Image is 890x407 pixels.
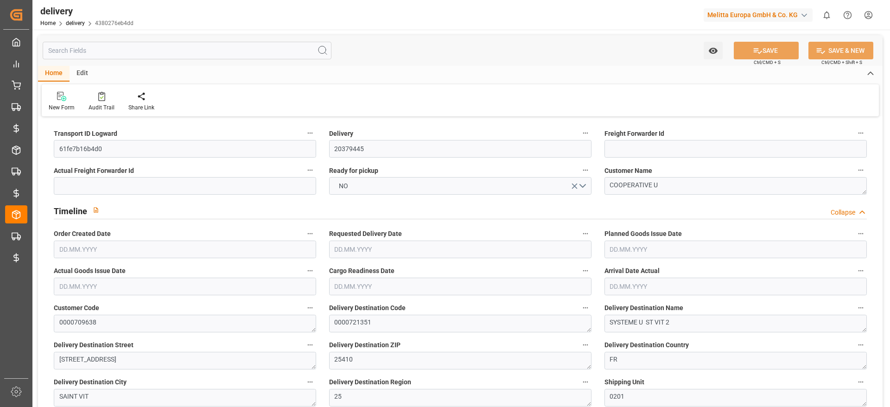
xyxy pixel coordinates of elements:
[329,340,400,350] span: Delivery Destination ZIP
[329,241,591,258] input: DD.MM.YYYY
[855,164,867,176] button: Customer Name
[329,315,591,332] textarea: 0000721351
[855,302,867,314] button: Delivery Destination Name
[329,303,406,313] span: Delivery Destination Code
[304,339,316,351] button: Delivery Destination Street
[54,389,316,407] textarea: SAINT VIT
[855,228,867,240] button: Planned Goods Issue Date
[604,389,867,407] textarea: 0201
[604,315,867,332] textarea: SYSTEME U ST VIT 2
[49,103,75,112] div: New Form
[604,352,867,369] textarea: FR
[837,5,858,25] button: Help Center
[329,129,353,139] span: Delivery
[54,241,316,258] input: DD.MM.YYYY
[816,5,837,25] button: show 0 new notifications
[304,302,316,314] button: Customer Code
[54,266,126,276] span: Actual Goods Issue Date
[579,339,591,351] button: Delivery Destination ZIP
[304,228,316,240] button: Order Created Date
[304,265,316,277] button: Actual Goods Issue Date
[128,103,154,112] div: Share Link
[329,377,411,387] span: Delivery Destination Region
[54,278,316,295] input: DD.MM.YYYY
[304,376,316,388] button: Delivery Destination City
[579,228,591,240] button: Requested Delivery Date
[40,4,133,18] div: delivery
[54,166,134,176] span: Actual Freight Forwarder Id
[855,127,867,139] button: Freight Forwarder Id
[855,376,867,388] button: Shipping Unit
[329,177,591,195] button: open menu
[604,266,660,276] span: Arrival Date Actual
[329,266,394,276] span: Cargo Readiness Date
[334,181,353,191] span: NO
[89,103,114,112] div: Audit Trail
[54,377,127,387] span: Delivery Destination City
[604,129,664,139] span: Freight Forwarder Id
[734,42,799,59] button: SAVE
[579,127,591,139] button: Delivery
[604,340,689,350] span: Delivery Destination Country
[579,164,591,176] button: Ready for pickup
[604,377,644,387] span: Shipping Unit
[579,265,591,277] button: Cargo Readiness Date
[43,42,331,59] input: Search Fields
[754,59,781,66] span: Ctrl/CMD + S
[329,352,591,369] textarea: 25410
[329,229,402,239] span: Requested Delivery Date
[604,177,867,195] textarea: COOPERATIVE U
[704,42,723,59] button: open menu
[54,129,117,139] span: Transport ID Logward
[579,376,591,388] button: Delivery Destination Region
[329,278,591,295] input: DD.MM.YYYY
[831,208,855,217] div: Collapse
[579,302,591,314] button: Delivery Destination Code
[604,278,867,295] input: DD.MM.YYYY
[821,59,862,66] span: Ctrl/CMD + Shift + S
[304,164,316,176] button: Actual Freight Forwarder Id
[54,303,99,313] span: Customer Code
[704,6,816,24] button: Melitta Europa GmbH & Co. KG
[70,66,95,82] div: Edit
[604,229,682,239] span: Planned Goods Issue Date
[329,389,591,407] textarea: 25
[54,315,316,332] textarea: 0000709638
[329,166,378,176] span: Ready for pickup
[304,127,316,139] button: Transport ID Logward
[54,340,133,350] span: Delivery Destination Street
[808,42,873,59] button: SAVE & NEW
[855,265,867,277] button: Arrival Date Actual
[604,166,652,176] span: Customer Name
[855,339,867,351] button: Delivery Destination Country
[40,20,56,26] a: Home
[704,8,813,22] div: Melitta Europa GmbH & Co. KG
[604,241,867,258] input: DD.MM.YYYY
[87,201,105,219] button: View description
[54,229,111,239] span: Order Created Date
[66,20,85,26] a: delivery
[54,205,87,217] h2: Timeline
[54,352,316,369] textarea: [STREET_ADDRESS]
[38,66,70,82] div: Home
[604,303,683,313] span: Delivery Destination Name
